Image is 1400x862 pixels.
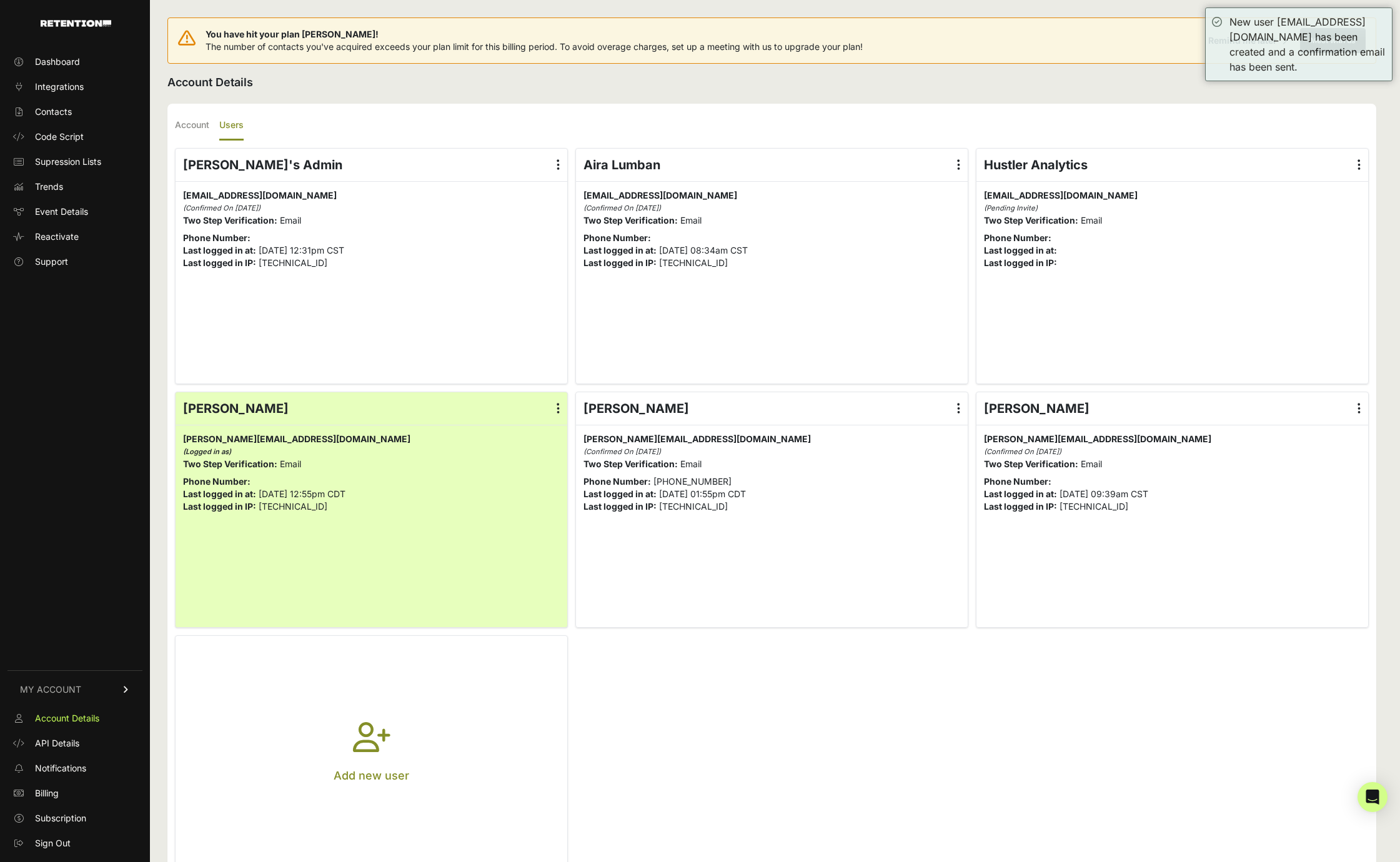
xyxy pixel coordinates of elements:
[7,808,142,828] a: Subscription
[41,20,111,27] img: Retention.com
[259,245,344,255] span: [DATE] 12:31pm CST
[167,74,1376,91] h2: Account Details
[984,433,1211,444] span: [PERSON_NAME][EMAIL_ADDRESS][DOMAIN_NAME]
[984,488,1057,499] strong: Last logged in at:
[1229,14,1386,74] div: New user [EMAIL_ADDRESS][DOMAIN_NAME] has been created and a confirmation email has been sent.
[659,501,728,512] span: [TECHNICAL_ID]
[1203,29,1293,52] button: Remind me later
[7,52,142,72] a: Dashboard
[20,683,81,696] span: MY ACCOUNT
[583,433,811,444] span: [PERSON_NAME][EMAIL_ADDRESS][DOMAIN_NAME]
[35,762,86,775] span: Notifications
[7,733,142,753] a: API Details
[176,392,567,425] div: [PERSON_NAME]
[280,458,301,469] span: Email
[659,257,728,268] span: [TECHNICAL_ID]
[206,41,863,52] span: The number of contacts you've acquired exceeds your plan limit for this billing period. To avoid ...
[219,111,244,141] label: Users
[7,102,142,122] a: Contacts
[183,501,256,512] strong: Last logged in IP:
[583,488,657,499] strong: Last logged in at:
[1060,488,1148,499] span: [DATE] 09:39am CST
[583,215,678,225] strong: Two Step Verification:
[35,837,71,850] span: Sign Out
[7,177,142,197] a: Trends
[35,230,79,243] span: Reactivate
[35,206,88,218] span: Event Details
[175,111,209,141] label: Account
[583,190,737,201] span: [EMAIL_ADDRESS][DOMAIN_NAME]
[7,152,142,172] a: Supression Lists
[259,488,345,499] span: [DATE] 12:55pm CDT
[183,458,277,469] strong: Two Step Verification:
[176,149,567,181] div: [PERSON_NAME]'s Admin
[653,476,732,487] span: [PHONE_NUMBER]
[183,204,261,212] i: (Confirmed On [DATE])
[280,215,301,225] span: Email
[35,56,80,68] span: Dashboard
[984,215,1078,225] strong: Two Step Verification:
[7,202,142,222] a: Event Details
[7,252,142,272] a: Support
[984,232,1051,243] strong: Phone Number:
[183,447,231,456] i: (Logged in as)
[35,131,84,143] span: Code Script
[984,447,1061,456] i: (Confirmed On [DATE])
[984,458,1078,469] strong: Two Step Verification:
[35,712,99,725] span: Account Details
[583,232,651,243] strong: Phone Number:
[206,28,863,41] span: You have hit your plan [PERSON_NAME]!
[583,447,661,456] i: (Confirmed On [DATE])
[7,77,142,97] a: Integrations
[1081,215,1102,225] span: Email
[1358,782,1388,812] div: Open Intercom Messenger
[576,149,968,181] div: Aira Lumban
[576,392,968,425] div: [PERSON_NAME]
[183,433,410,444] span: [PERSON_NAME][EMAIL_ADDRESS][DOMAIN_NAME]
[183,488,256,499] strong: Last logged in at:
[984,257,1057,268] strong: Last logged in IP:
[984,501,1057,512] strong: Last logged in IP:
[259,257,327,268] span: [TECHNICAL_ID]
[984,204,1038,212] i: (Pending Invite)
[183,476,251,487] strong: Phone Number:
[984,190,1138,201] span: [EMAIL_ADDRESS][DOMAIN_NAME]
[35,156,101,168] span: Supression Lists
[984,245,1057,255] strong: Last logged in at:
[583,458,678,469] strong: Two Step Verification:
[334,767,409,785] p: Add new user
[7,783,142,803] a: Billing
[583,245,657,255] strong: Last logged in at:
[183,190,337,201] span: [EMAIL_ADDRESS][DOMAIN_NAME]
[35,255,68,268] span: Support
[7,227,142,247] a: Reactivate
[583,204,661,212] i: (Confirmed On [DATE])
[35,737,79,750] span: API Details
[659,245,748,255] span: [DATE] 08:34am CST
[183,257,256,268] strong: Last logged in IP:
[183,215,277,225] strong: Two Step Verification:
[659,488,746,499] span: [DATE] 01:55pm CDT
[976,149,1368,181] div: Hustler Analytics
[680,215,702,225] span: Email
[7,127,142,147] a: Code Script
[35,81,84,93] span: Integrations
[35,812,86,825] span: Subscription
[35,181,63,193] span: Trends
[35,787,59,800] span: Billing
[183,245,256,255] strong: Last logged in at:
[35,106,72,118] span: Contacts
[583,476,651,487] strong: Phone Number:
[7,670,142,708] a: MY ACCOUNT
[976,392,1368,425] div: [PERSON_NAME]
[7,833,142,853] a: Sign Out
[583,501,657,512] strong: Last logged in IP:
[7,708,142,728] a: Account Details
[7,758,142,778] a: Notifications
[183,232,251,243] strong: Phone Number:
[984,476,1051,487] strong: Phone Number:
[259,501,327,512] span: [TECHNICAL_ID]
[1081,458,1102,469] span: Email
[1060,501,1128,512] span: [TECHNICAL_ID]
[583,257,657,268] strong: Last logged in IP:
